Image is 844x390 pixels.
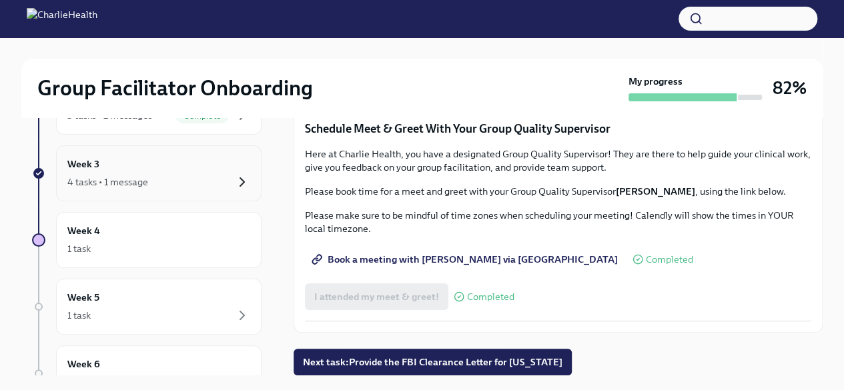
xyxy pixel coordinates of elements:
[67,290,99,305] h6: Week 5
[37,75,313,101] h2: Group Facilitator Onboarding
[67,157,99,171] h6: Week 3
[67,175,148,189] div: 4 tasks • 1 message
[67,309,91,322] div: 1 task
[467,292,514,302] span: Completed
[305,185,811,198] p: Please book time for a meet and greet with your Group Quality Supervisor , using the link below.
[305,121,811,137] p: Schedule Meet & Greet With Your Group Quality Supervisor
[32,145,262,201] a: Week 34 tasks • 1 message
[305,147,811,174] p: Here at Charlie Health, you have a designated Group Quality Supervisor! They are there to help gu...
[32,279,262,335] a: Week 51 task
[773,76,807,100] h3: 82%
[303,355,562,369] span: Next task : Provide the FBI Clearance Letter for [US_STATE]
[305,246,627,273] a: Book a meeting with [PERSON_NAME] via [GEOGRAPHIC_DATA]
[67,242,91,255] div: 1 task
[67,223,100,238] h6: Week 4
[67,357,100,371] h6: Week 6
[646,255,693,265] span: Completed
[27,8,97,29] img: CharlieHealth
[305,209,811,235] p: Please make sure to be mindful of time zones when scheduling your meeting! Calendly will show the...
[32,212,262,268] a: Week 41 task
[314,253,618,266] span: Book a meeting with [PERSON_NAME] via [GEOGRAPHIC_DATA]
[294,349,572,375] button: Next task:Provide the FBI Clearance Letter for [US_STATE]
[616,185,695,197] strong: [PERSON_NAME]
[628,75,683,88] strong: My progress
